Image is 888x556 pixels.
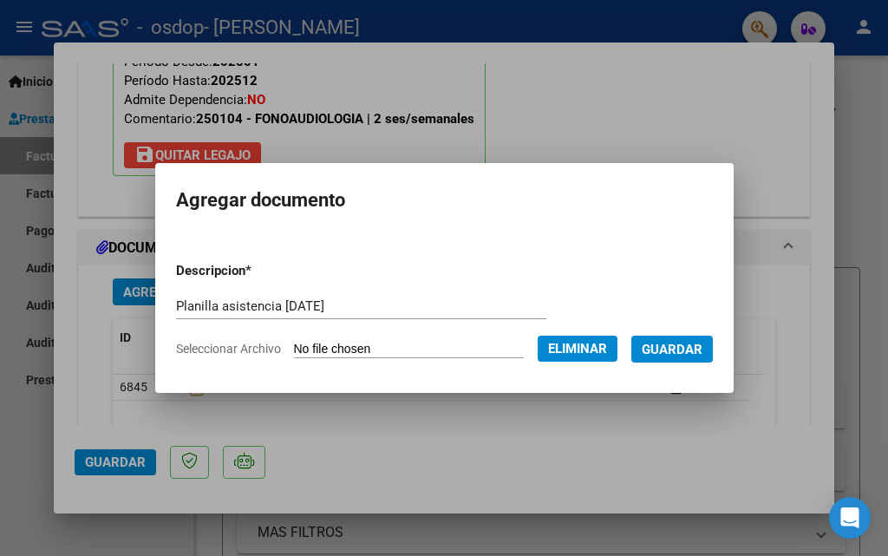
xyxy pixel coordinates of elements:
button: Eliminar [538,336,617,362]
span: Seleccionar Archivo [176,342,281,356]
button: Guardar [631,336,713,363]
span: Guardar [642,342,702,357]
h2: Agregar documento [176,184,713,217]
div: Open Intercom Messenger [829,497,871,539]
span: Eliminar [548,341,607,356]
p: Descripcion [176,261,337,281]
